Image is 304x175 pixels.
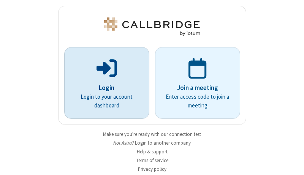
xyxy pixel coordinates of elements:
a: Help & support [137,148,168,155]
button: Login to another company [135,139,191,147]
a: Privacy policy [138,166,166,172]
p: Login to your account dashboard [75,93,139,110]
button: LoginLogin to your account dashboard [64,47,149,119]
li: Not Astra? [58,139,246,147]
p: Enter access code to join a meeting [166,93,230,110]
img: Astra [103,17,201,36]
a: Terms of service [136,157,168,164]
a: Make sure you're ready with our connection test [103,131,201,137]
p: Join a meeting [166,83,230,93]
a: Join a meetingEnter access code to join a meeting [155,47,240,119]
p: Login [75,83,139,93]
